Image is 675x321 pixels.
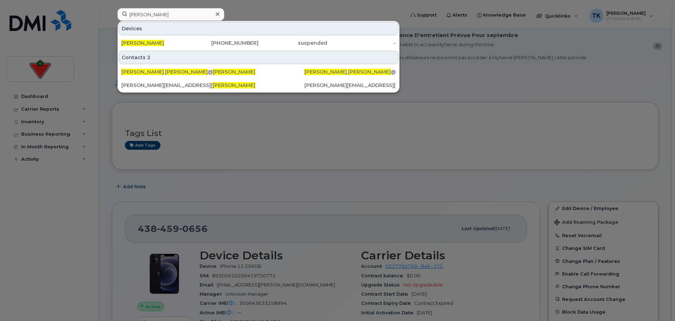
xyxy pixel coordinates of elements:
span: [PERSON_NAME] [213,82,255,88]
span: [PERSON_NAME] [121,40,164,46]
span: [PERSON_NAME] [165,69,208,75]
div: . @[DOMAIN_NAME] [304,68,396,75]
div: Devices [118,22,399,35]
span: [PERSON_NAME] [348,69,391,75]
div: suspended [259,39,327,47]
div: Contacts [118,51,399,64]
a: [PERSON_NAME][PHONE_NUMBER]suspended- [118,37,399,49]
div: [PHONE_NUMBER] [190,39,259,47]
a: [PERSON_NAME][EMAIL_ADDRESS][DOMAIN_NAME][PERSON_NAME][PERSON_NAME][EMAIL_ADDRESS][DOMAIN_NAME] [118,79,399,92]
div: [PERSON_NAME][EMAIL_ADDRESS][DOMAIN_NAME] [304,82,396,89]
div: [PERSON_NAME][EMAIL_ADDRESS][DOMAIN_NAME] [121,82,213,89]
span: 2 [147,54,151,61]
span: [PERSON_NAME] [121,69,164,75]
div: - [327,39,396,47]
span: [PERSON_NAME] [213,69,255,75]
span: [PERSON_NAME] [304,69,347,75]
a: [PERSON_NAME].[PERSON_NAME]@[DOMAIN_NAME][PERSON_NAME][PERSON_NAME].[PERSON_NAME]@[DOMAIN_NAME] [118,66,399,78]
div: . @[DOMAIN_NAME] [121,68,213,75]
